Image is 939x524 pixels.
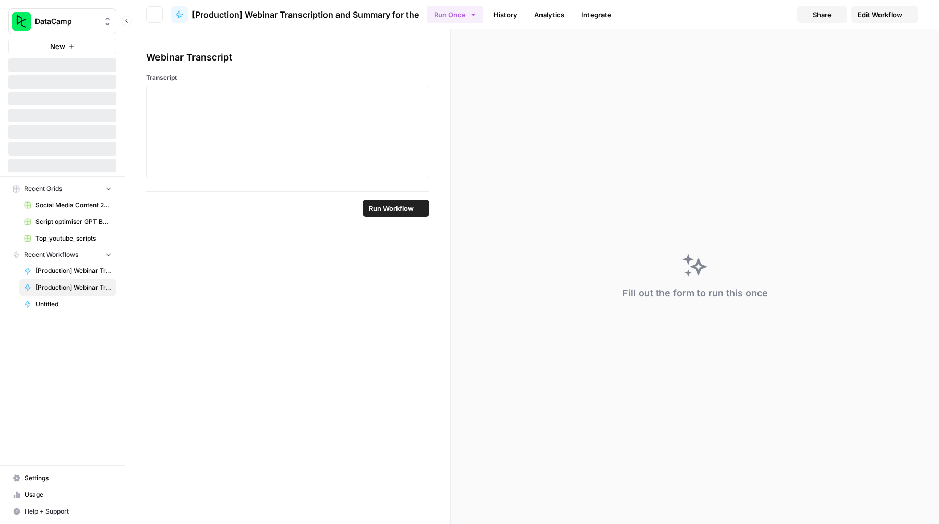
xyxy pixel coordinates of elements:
label: Transcript [146,73,429,82]
span: Recent Grids [24,184,62,194]
span: [Production] Webinar Transcription and Summary for the [192,8,419,21]
a: History [487,6,524,23]
a: [Production] Webinar Transcription and Summary ([PERSON_NAME]) [19,263,116,279]
button: Workspace: DataCamp [8,8,116,34]
span: Run Workflow [369,203,414,213]
a: [Production] Webinar Transcription and Summary for the [171,6,419,23]
a: Untitled [19,296,116,313]
span: Social Media Content 2025 [35,200,112,210]
span: Script optimiser GPT Build V2 Grid [35,217,112,227]
span: [Production] Webinar Transcription and Summary for the [35,283,112,292]
span: Share [813,9,832,20]
span: Edit Workflow [858,9,902,20]
button: Share [797,6,847,23]
a: Settings [8,470,116,486]
div: Webinar Transcript [146,50,429,65]
img: DataCamp Logo [12,12,31,31]
span: Help + Support [25,507,112,516]
a: Social Media Content 2025 [19,197,116,213]
span: DataCamp [35,16,98,27]
span: Usage [25,490,112,499]
span: Top_youtube_scripts [35,234,112,243]
button: Run Once [427,6,483,23]
span: New [50,41,65,52]
span: Settings [25,473,112,483]
button: Help + Support [8,503,116,520]
span: [Production] Webinar Transcription and Summary ([PERSON_NAME]) [35,266,112,276]
a: Integrate [575,6,618,23]
button: Recent Grids [8,181,116,197]
span: Recent Workflows [24,250,78,259]
a: Usage [8,486,116,503]
a: Script optimiser GPT Build V2 Grid [19,213,116,230]
span: Untitled [35,300,112,309]
button: New [8,39,116,54]
div: Fill out the form to run this once [622,286,768,301]
a: Edit Workflow [851,6,918,23]
button: Run Workflow [363,200,429,217]
button: Recent Workflows [8,247,116,263]
a: [Production] Webinar Transcription and Summary for the [19,279,116,296]
a: Top_youtube_scripts [19,230,116,247]
a: Analytics [528,6,571,23]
